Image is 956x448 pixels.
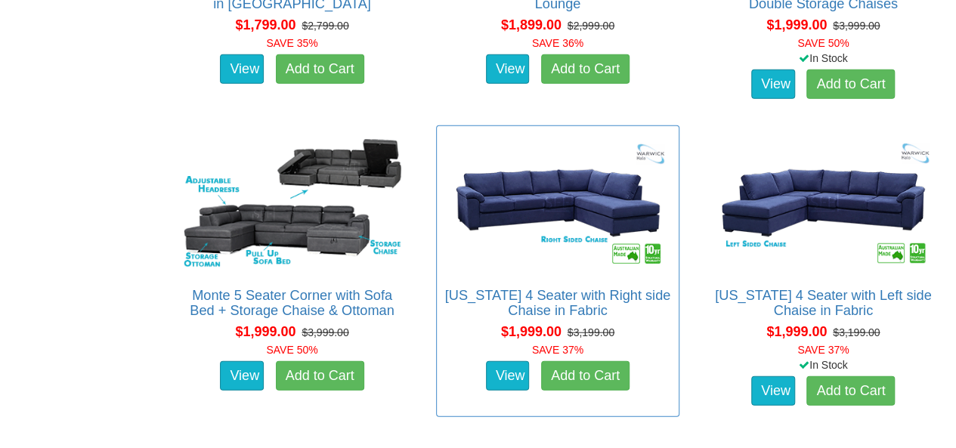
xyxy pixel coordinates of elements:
[486,361,530,391] a: View
[276,361,364,391] a: Add to Cart
[833,326,880,338] del: $3,199.00
[501,324,562,339] span: $1,999.00
[715,288,931,318] a: [US_STATE] 4 Seater with Left side Chaise in Fabric
[276,54,364,85] a: Add to Cart
[190,288,394,318] a: Monte 5 Seater Corner with Sofa Bed + Storage Chaise & Ottoman
[766,324,827,339] span: $1,999.00
[833,20,880,32] del: $3,999.00
[220,54,264,85] a: View
[235,17,295,32] span: $1,799.00
[302,326,348,338] del: $3,999.00
[806,70,895,100] a: Add to Cart
[699,51,948,66] div: In Stock
[444,134,670,273] img: Arizona 4 Seater with Right side Chaise in Fabric
[568,20,614,32] del: $2,999.00
[179,134,405,273] img: Monte 5 Seater Corner with Sofa Bed + Storage Chaise & Ottoman
[806,376,895,406] a: Add to Cart
[699,357,948,372] div: In Stock
[302,20,348,32] del: $2,799.00
[266,344,317,356] font: SAVE 50%
[486,54,530,85] a: View
[235,324,295,339] span: $1,999.00
[751,70,795,100] a: View
[797,37,849,49] font: SAVE 50%
[532,37,583,49] font: SAVE 36%
[220,361,264,391] a: View
[568,326,614,338] del: $3,199.00
[501,17,562,32] span: $1,899.00
[766,17,827,32] span: $1,999.00
[266,37,317,49] font: SAVE 35%
[532,344,583,356] font: SAVE 37%
[751,376,795,406] a: View
[445,288,671,318] a: [US_STATE] 4 Seater with Right side Chaise in Fabric
[541,54,630,85] a: Add to Cart
[797,344,849,356] font: SAVE 37%
[541,361,630,391] a: Add to Cart
[710,134,936,273] img: Arizona 4 Seater with Left side Chaise in Fabric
